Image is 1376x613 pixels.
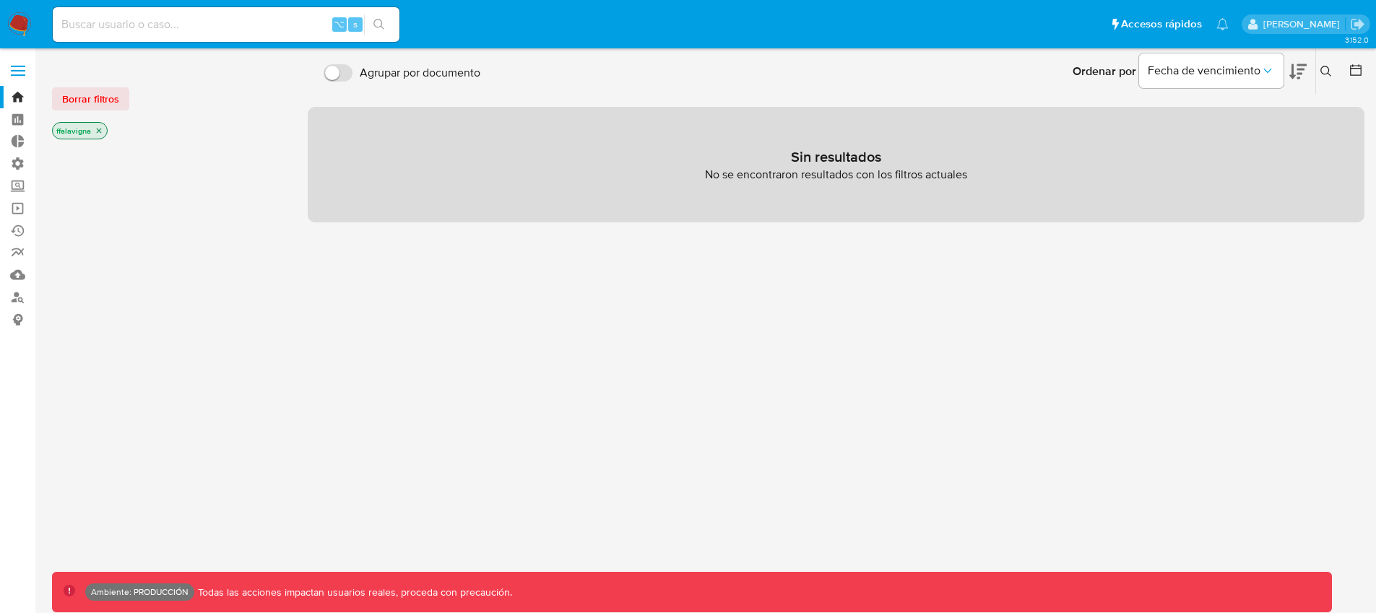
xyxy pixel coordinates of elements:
span: s [353,17,358,31]
p: Todas las acciones impactan usuarios reales, proceda con precaución. [194,586,512,599]
p: Ambiente: PRODUCCIÓN [91,589,189,595]
p: federico.falavigna@mercadolibre.com [1263,17,1345,31]
a: Salir [1350,17,1365,32]
span: Accesos rápidos [1121,17,1202,32]
span: ⌥ [334,17,345,31]
button: search-icon [364,14,394,35]
input: Buscar usuario o caso... [53,15,399,34]
a: Notificaciones [1216,18,1229,30]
